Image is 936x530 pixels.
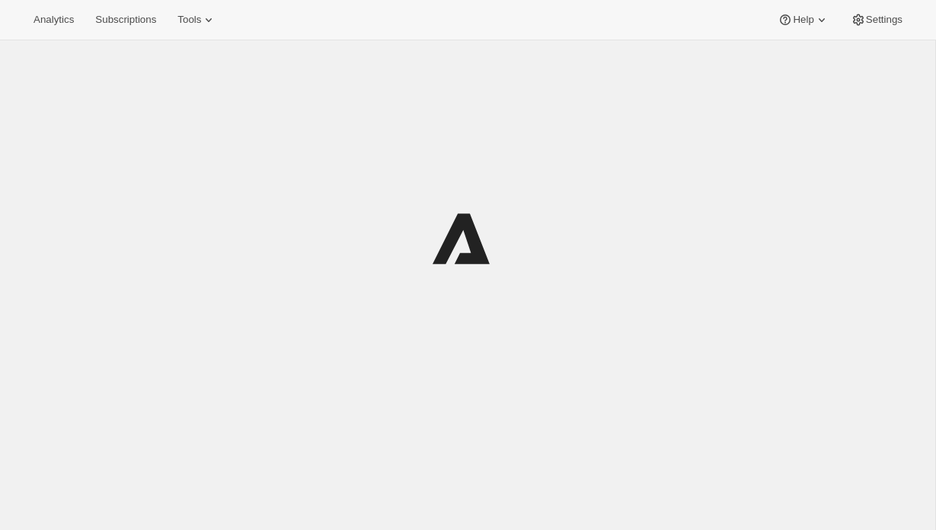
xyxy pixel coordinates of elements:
button: Subscriptions [86,9,165,30]
span: Help [793,14,813,26]
span: Tools [177,14,201,26]
button: Help [768,9,838,30]
button: Settings [842,9,912,30]
span: Settings [866,14,902,26]
button: Analytics [24,9,83,30]
button: Tools [168,9,225,30]
span: Analytics [34,14,74,26]
span: Subscriptions [95,14,156,26]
